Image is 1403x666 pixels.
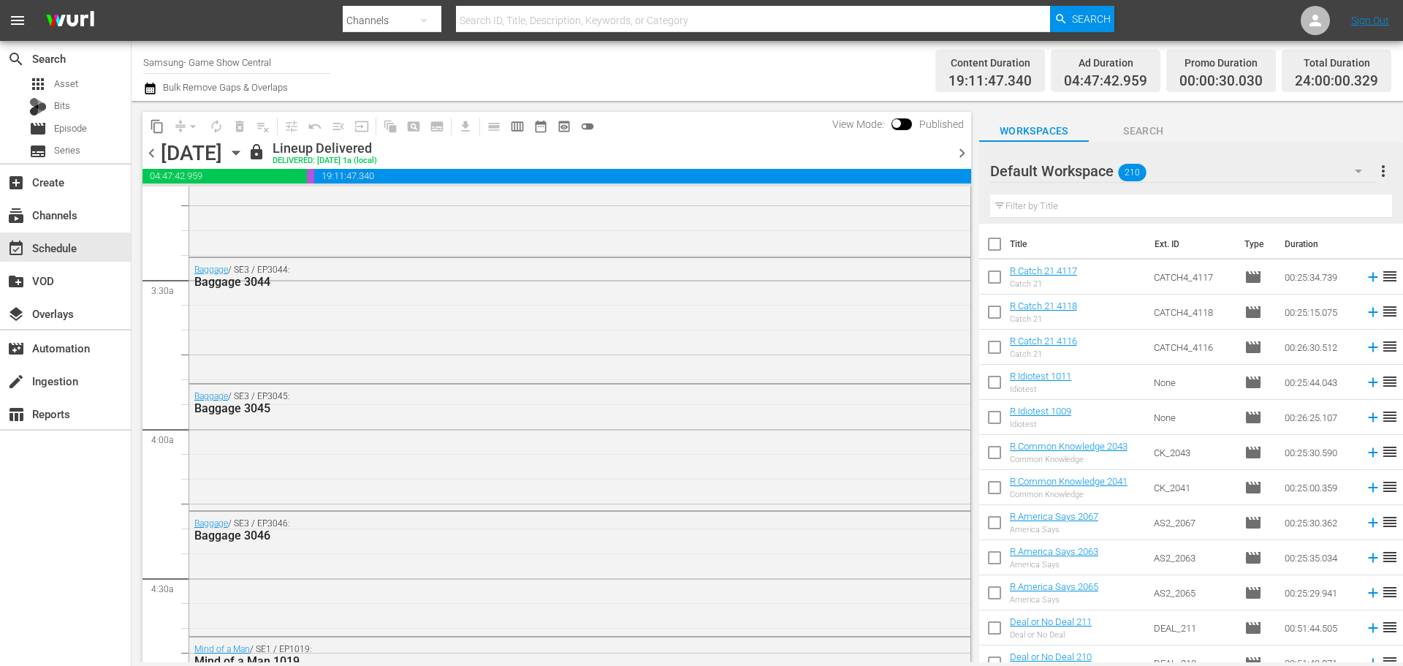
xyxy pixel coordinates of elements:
span: date_range_outlined [533,119,548,134]
td: 00:25:00.359 [1279,470,1359,505]
div: Catch 21 [1010,314,1077,324]
span: Week Calendar View [506,115,529,138]
td: 00:25:30.362 [1279,505,1359,540]
td: 00:25:44.043 [1279,365,1359,400]
td: CATCH4_4116 [1148,330,1239,365]
span: reorder [1381,443,1399,461]
a: Baggage [194,518,228,529]
span: Download as CSV [449,112,477,140]
a: R Idiotest 1009 [1010,406,1071,417]
span: Refresh All Search Blocks [373,112,402,140]
span: Asset [29,75,47,93]
td: DEAL_211 [1148,610,1239,646]
div: Idiotest [1010,420,1071,429]
svg: Add to Schedule [1365,269,1381,285]
span: Search [1072,6,1111,32]
span: reorder [1381,513,1399,531]
td: CATCH4_4118 [1148,295,1239,330]
svg: Add to Schedule [1365,374,1381,390]
span: reorder [1381,373,1399,390]
span: Search [7,50,25,68]
button: Search [1050,6,1114,32]
td: 00:25:30.590 [1279,435,1359,470]
div: America Says [1010,595,1098,605]
div: Baggage 3044 [194,275,886,289]
span: Bits [54,99,70,113]
a: Deal or No Deal 211 [1010,616,1092,627]
span: Episode [1244,584,1262,602]
div: Ad Duration [1064,53,1147,73]
span: reorder [1381,408,1399,425]
span: reorder [1381,268,1399,285]
span: Create Search Block [402,115,425,138]
span: Schedule [7,240,25,257]
div: DELIVERED: [DATE] 1a (local) [273,156,377,166]
a: Baggage [194,265,228,275]
span: Revert to Primary Episode [303,115,327,138]
a: R Common Knowledge 2041 [1010,476,1128,487]
span: Toggle to switch from Published to Draft view. [891,118,902,129]
span: Series [54,143,80,158]
a: R America Says 2065 [1010,581,1098,592]
span: 24:00:00.329 [1295,73,1378,90]
div: / SE3 / EP3046: [194,518,886,542]
svg: Add to Schedule [1365,515,1381,531]
span: Select an event to delete [228,115,251,138]
span: menu [9,12,26,29]
span: Bulk Remove Gaps & Overlaps [161,82,288,93]
span: Asset [54,77,78,91]
span: Reports [7,406,25,423]
div: Content Duration [948,53,1032,73]
span: reorder [1381,548,1399,566]
span: Fill episodes with ad slates [327,115,350,138]
div: Catch 21 [1010,279,1077,289]
svg: Add to Schedule [1365,444,1381,461]
span: Clear Lineup [251,115,275,138]
span: Copy Lineup [145,115,169,138]
span: Episode [1244,268,1262,286]
span: Month Calendar View [529,115,552,138]
span: Episode [1244,338,1262,356]
span: Episode [1244,479,1262,496]
span: Automation [7,340,25,357]
svg: Add to Schedule [1365,620,1381,636]
div: [DATE] [161,141,222,165]
svg: Add to Schedule [1365,480,1381,496]
span: Episode [1244,619,1262,637]
span: reorder [1381,583,1399,601]
svg: Add to Schedule [1365,409,1381,425]
span: reorder [1381,303,1399,320]
td: 00:25:34.739 [1279,260,1359,295]
span: more_vert [1375,162,1392,180]
div: Total Duration [1295,53,1378,73]
span: 04:47:42.959 [1064,73,1147,90]
span: View Backup [552,115,576,138]
div: Deal or No Deal [1010,630,1092,640]
span: 00:00:30.030 [1179,73,1263,90]
a: R Common Knowledge 2043 [1010,441,1128,452]
svg: Add to Schedule [1365,585,1381,601]
td: CATCH4_4117 [1148,260,1239,295]
th: Duration [1276,224,1364,265]
div: / SE3 / EP3045: [194,391,886,415]
div: Baggage 3046 [194,529,886,542]
span: Published [912,118,971,130]
th: Ext. ID [1146,224,1235,265]
a: R Catch 21 4117 [1010,265,1077,276]
td: 00:51:44.505 [1279,610,1359,646]
span: View Mode: [825,118,891,130]
span: reorder [1381,618,1399,636]
span: Episode [1244,514,1262,531]
td: CK_2041 [1148,470,1239,505]
span: reorder [1381,338,1399,355]
span: chevron_left [142,144,161,162]
td: None [1148,400,1239,435]
div: Bits [29,98,47,116]
td: None [1148,365,1239,400]
span: chevron_right [953,144,971,162]
span: Workspaces [979,122,1089,140]
span: Loop Content [205,115,228,138]
span: lock [248,143,265,161]
span: Series [29,143,47,160]
img: ans4CAIJ8jUAAAAAAAAAAAAAAAAAAAAAAAAgQb4GAAAAAAAAAAAAAAAAAAAAAAAAJMjXAAAAAAAAAAAAAAAAAAAAAAAAgAT5G... [35,4,105,38]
